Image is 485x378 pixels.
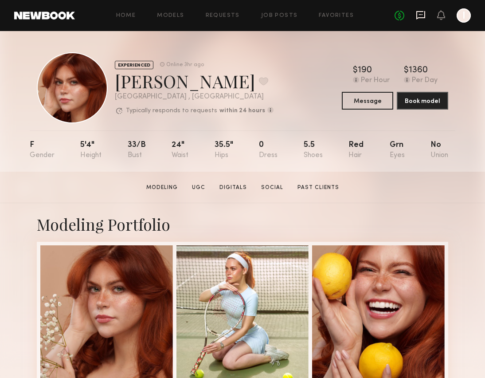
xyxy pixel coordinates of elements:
div: 35.5" [215,141,233,159]
div: 24" [172,141,188,159]
div: $ [404,66,409,75]
a: Digitals [216,184,250,192]
div: Per Day [412,77,438,85]
div: Grn [390,141,405,159]
div: No [430,141,448,159]
div: 5'4" [80,141,102,159]
div: 1360 [409,66,428,75]
div: $ [353,66,358,75]
div: 5.5 [304,141,323,159]
a: Job Posts [261,13,298,19]
div: Modeling Portfolio [37,214,448,235]
a: Past Clients [294,184,343,192]
div: 190 [358,66,372,75]
p: Typically responds to requests [126,108,217,114]
div: Per Hour [361,77,390,85]
a: I [457,8,471,23]
a: UGC [188,184,209,192]
div: Red [348,141,364,159]
button: Book model [397,92,448,110]
div: [GEOGRAPHIC_DATA] , [GEOGRAPHIC_DATA] [115,93,274,101]
div: [PERSON_NAME] [115,69,274,93]
div: Online 3hr ago [166,62,204,68]
a: Favorites [319,13,354,19]
a: Modeling [143,184,181,192]
div: F [30,141,55,159]
button: Message [342,92,393,110]
a: Models [157,13,184,19]
div: EXPERIENCED [115,61,153,69]
div: 33/b [128,141,146,159]
div: 0 [259,141,278,159]
a: Requests [206,13,240,19]
b: within 24 hours [219,108,265,114]
a: Social [258,184,287,192]
a: Home [116,13,136,19]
